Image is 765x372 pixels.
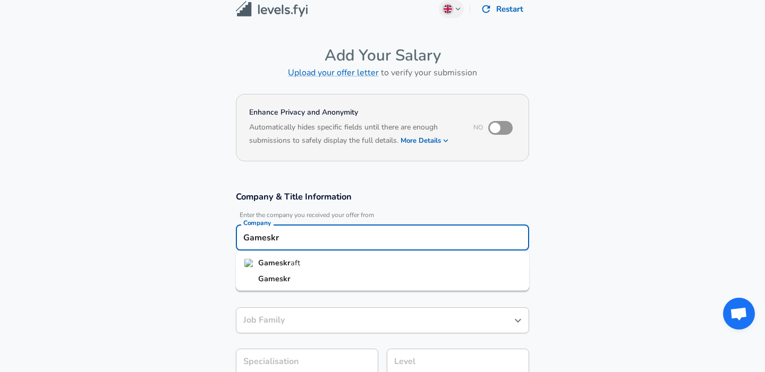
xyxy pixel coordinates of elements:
[236,1,308,18] img: Levels.fyi
[243,220,271,226] label: Company
[291,257,300,268] span: aft
[444,5,452,13] img: English (UK)
[236,191,529,203] h3: Company & Title Information
[241,312,508,328] input: Software Engineer
[473,123,483,132] span: No
[236,211,529,219] span: Enter the company you received your offer from
[241,229,524,246] input: Google
[236,46,529,65] h4: Add Your Salary
[258,273,291,283] strong: Gameskr
[244,258,254,267] img: gameskraft.com
[249,122,459,148] h6: Automatically hides specific fields until there are enough submissions to safely display the full...
[249,107,459,118] h4: Enhance Privacy and Anonymity
[236,65,529,80] h6: to verify your submission
[392,353,524,370] input: L3
[401,133,449,148] button: More Details
[511,313,525,328] button: Open
[723,298,755,330] div: Open chat
[288,67,379,79] a: Upload your offer letter
[258,257,291,268] strong: Gameskr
